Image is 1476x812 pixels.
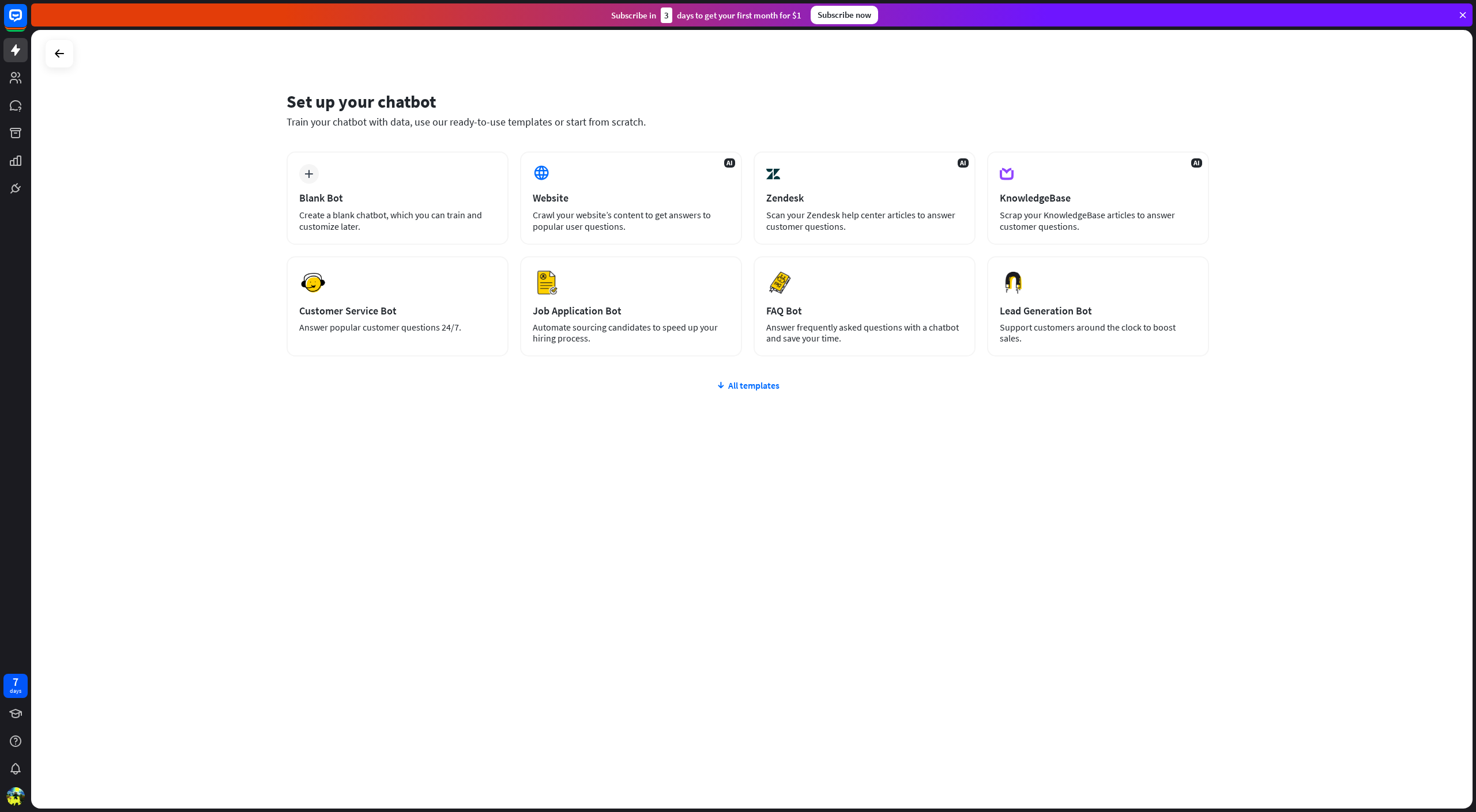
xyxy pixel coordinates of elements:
a: 7 days [3,674,28,698]
div: Subscribe now [811,6,878,24]
div: 3 [661,7,672,23]
div: Subscribe in days to get your first month for $1 [611,7,801,23]
div: days [10,687,21,695]
div: 7 [13,677,18,687]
